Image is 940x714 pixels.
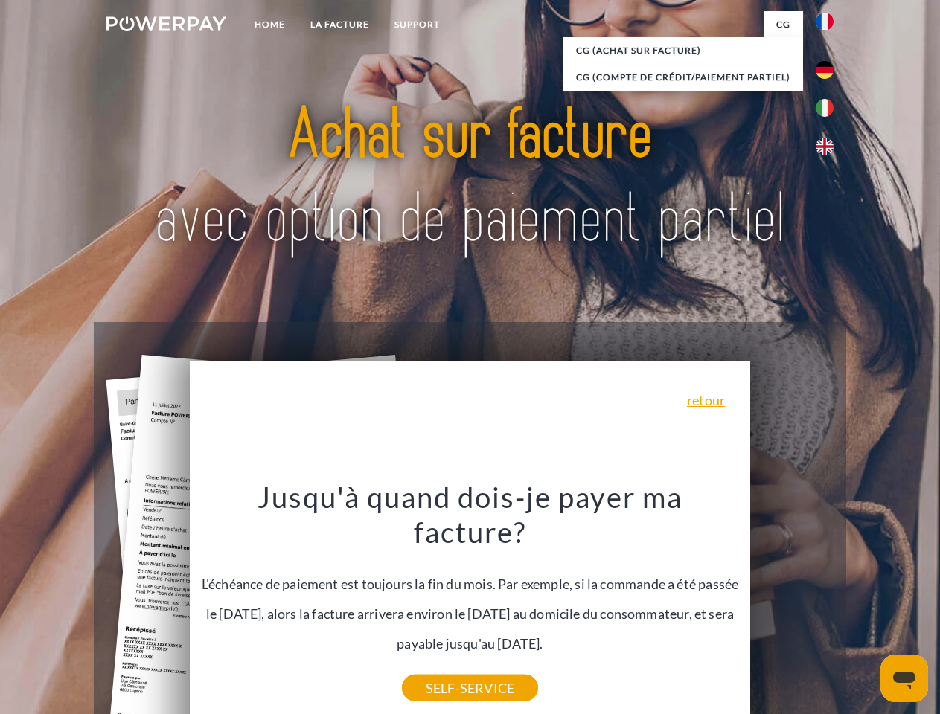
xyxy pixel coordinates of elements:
[816,138,834,155] img: en
[764,11,803,38] a: CG
[382,11,453,38] a: Support
[199,479,742,688] div: L'échéance de paiement est toujours la fin du mois. Par exemple, si la commande a été passée le [...
[142,71,798,285] img: title-powerpay_fr.svg
[199,479,742,550] h3: Jusqu'à quand dois-je payer ma facture?
[816,99,834,117] img: it
[106,16,226,31] img: logo-powerpay-white.svg
[402,675,538,701] a: SELF-SERVICE
[816,61,834,79] img: de
[816,13,834,30] img: fr
[242,11,298,38] a: Home
[880,654,928,702] iframe: Bouton de lancement de la fenêtre de messagerie
[687,393,725,407] a: retour
[563,37,803,64] a: CG (achat sur facture)
[298,11,382,38] a: LA FACTURE
[563,64,803,91] a: CG (Compte de crédit/paiement partiel)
